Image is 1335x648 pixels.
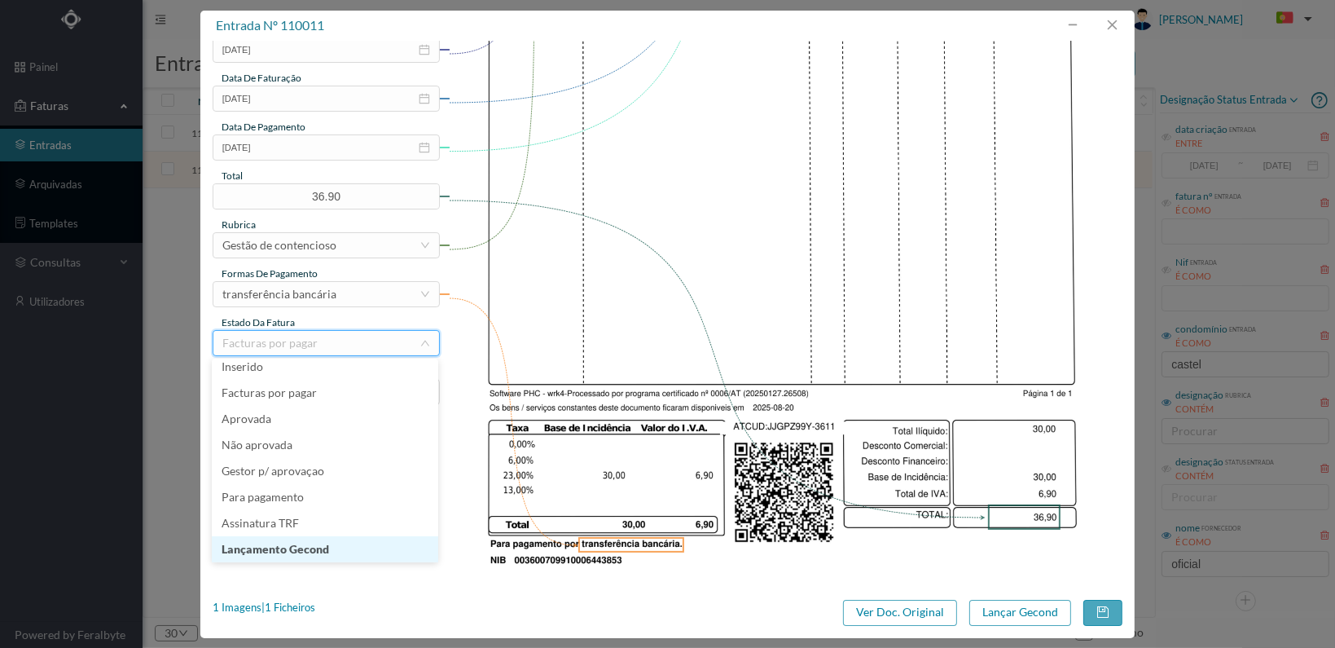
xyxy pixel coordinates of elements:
span: entrada nº 110011 [216,17,324,33]
li: Para pagamento [212,484,438,510]
span: estado da fatura [222,316,295,328]
i: icon: down [420,289,430,299]
li: Facturas por pagar [212,380,438,406]
li: Aprovada [212,406,438,432]
li: Gestor p/ aprovaçao [212,458,438,484]
i: icon: calendar [419,93,430,104]
span: total [222,170,243,182]
i: icon: down [420,338,430,348]
button: PT [1263,6,1319,32]
li: Lançamento Gecond [212,536,438,562]
i: icon: calendar [419,142,430,153]
li: Inserido [212,354,438,380]
button: Lançar Gecond [969,600,1071,626]
span: rubrica [222,218,256,231]
div: transferência bancária [222,282,336,306]
span: data de faturação [222,72,301,84]
div: Gestão de contencioso [222,233,336,258]
span: data de pagamento [222,121,305,133]
li: Assinatura TRF [212,510,438,536]
div: 1 Imagens | 1 Ficheiros [213,600,315,616]
i: icon: down [420,240,430,250]
li: Não aprovada [212,432,438,458]
span: Formas de Pagamento [222,267,318,280]
i: icon: calendar [419,44,430,55]
button: Ver Doc. Original [843,600,957,626]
